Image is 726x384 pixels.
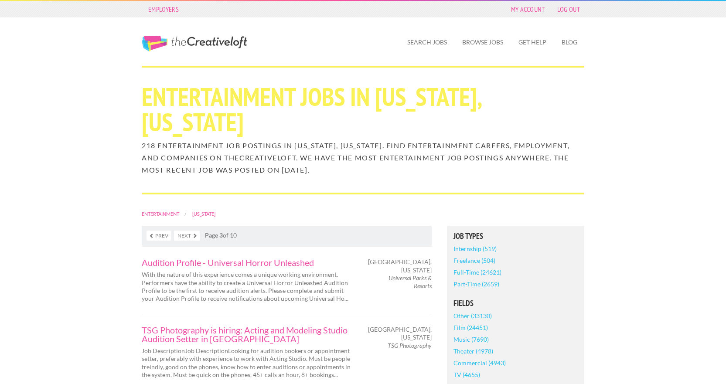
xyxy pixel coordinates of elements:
a: My Account [507,3,549,15]
a: [US_STATE] [192,211,215,217]
strong: Page 3 [205,231,223,239]
em: TSG Photography [388,342,432,349]
a: Full-Time (24621) [453,266,501,278]
a: Next [174,231,200,241]
a: Log Out [553,3,584,15]
span: [GEOGRAPHIC_DATA], [US_STATE] [368,258,432,274]
a: The Creative Loft [142,36,247,51]
a: Audition Profile - Universal Horror Unleashed [142,258,355,267]
a: Entertainment [142,211,179,217]
a: Freelance (504) [453,255,495,266]
h5: Fields [453,299,578,307]
a: TSG Photography is hiring: Acting and Modeling Studio Audition Setter in [GEOGRAPHIC_DATA] [142,326,355,343]
a: Film (24451) [453,322,488,333]
em: Universal Parks & Resorts [389,274,432,289]
nav: of 10 [142,226,432,246]
a: TV (4655) [453,369,480,381]
a: Browse Jobs [455,32,510,52]
a: Commercial (4943) [453,357,506,369]
a: Search Jobs [400,32,454,52]
a: Music (7690) [453,333,489,345]
a: Get Help [511,32,553,52]
p: With the nature of this experience comes a unique working environment. Performers have the abilit... [142,271,355,302]
h1: Entertainment Jobs in [US_STATE], [US_STATE] [142,84,584,135]
p: Job DescriptionJob DescriptionLooking for audition bookers or appointment setter, preferably with... [142,347,355,379]
h5: Job Types [453,232,578,240]
h2: 218 Entertainment job postings in [US_STATE], [US_STATE]. Find Entertainment careers, employment,... [142,139,584,176]
a: Other (33130) [453,310,492,322]
a: Internship (519) [453,243,497,255]
span: [GEOGRAPHIC_DATA], [US_STATE] [368,326,432,341]
a: Prev [147,231,171,241]
a: Employers [144,3,183,15]
a: Blog [555,32,584,52]
a: Part-Time (2659) [453,278,499,290]
a: Theater (4978) [453,345,493,357]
